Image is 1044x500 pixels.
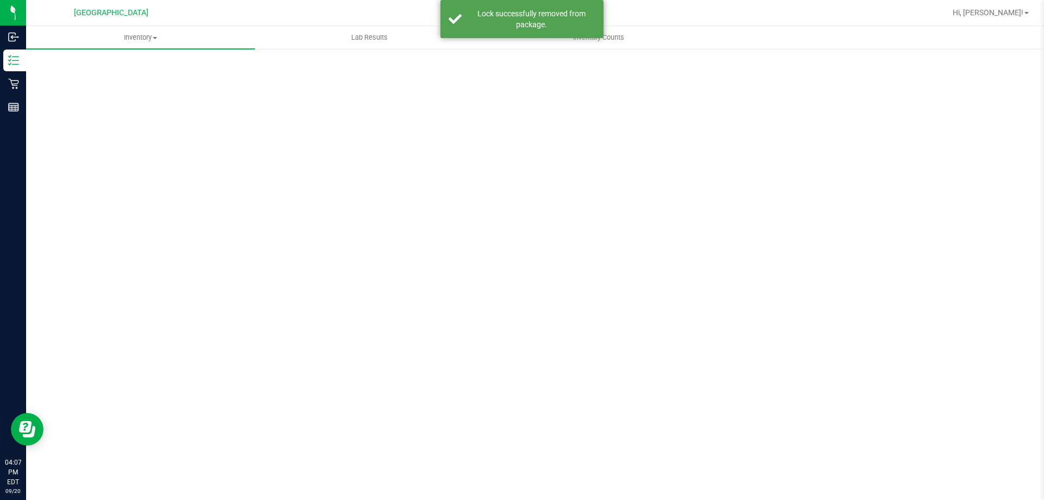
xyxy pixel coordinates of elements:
[953,8,1023,17] span: Hi, [PERSON_NAME]!
[337,33,402,42] span: Lab Results
[8,102,19,113] inline-svg: Reports
[11,413,43,446] iframe: Resource center
[8,55,19,66] inline-svg: Inventory
[74,8,148,17] span: [GEOGRAPHIC_DATA]
[26,26,255,49] a: Inventory
[26,33,255,42] span: Inventory
[5,487,21,495] p: 09/20
[255,26,484,49] a: Lab Results
[8,32,19,42] inline-svg: Inbound
[8,78,19,89] inline-svg: Retail
[5,458,21,487] p: 04:07 PM EDT
[468,8,595,30] div: Lock successfully removed from package.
